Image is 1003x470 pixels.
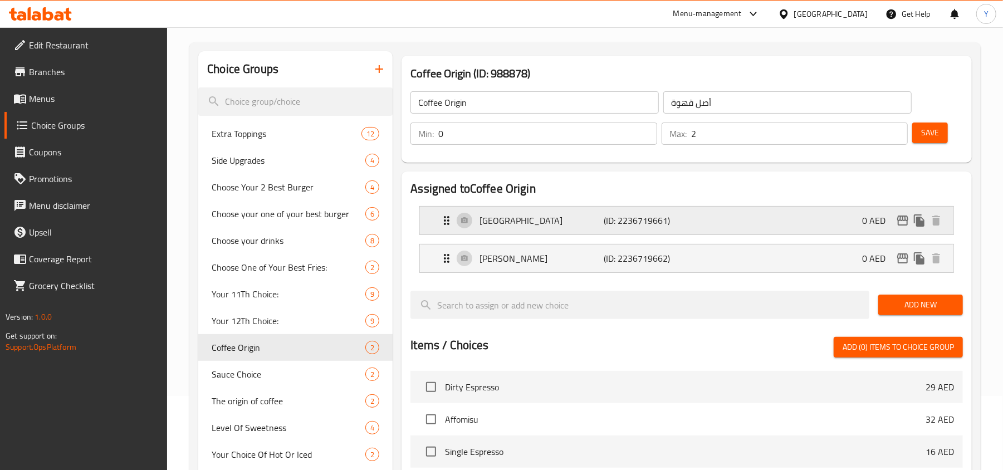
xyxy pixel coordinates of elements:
div: Level Of Sweetness4 [198,414,393,441]
span: Dirty Espresso [445,380,926,394]
a: Coupons [4,139,168,165]
div: Expand [420,207,953,234]
span: 2 [366,449,379,460]
span: 9 [366,316,379,326]
p: Min: [418,127,434,140]
div: Choices [365,287,379,301]
span: 6 [366,209,379,219]
span: Select choice [419,440,443,463]
span: Your 12Th Choice: [212,314,365,327]
button: Add (0) items to choice group [834,337,963,358]
p: 32 AED [926,413,954,426]
span: The origin of coffee [212,394,365,408]
span: 4 [366,155,379,166]
span: Promotions [29,172,159,185]
div: Menu-management [673,7,742,21]
button: delete [928,250,945,267]
button: Add New [878,295,963,315]
span: Choose One of Your Best Fries: [212,261,365,274]
span: Branches [29,65,159,79]
a: Choice Groups [4,112,168,139]
div: Choices [365,261,379,274]
a: Edit Restaurant [4,32,168,58]
button: duplicate [911,212,928,229]
span: 1.0.0 [35,310,52,324]
button: edit [894,212,911,229]
span: Coupons [29,145,159,159]
span: 9 [366,289,379,300]
div: Choices [365,314,379,327]
div: Choices [365,448,379,461]
div: [GEOGRAPHIC_DATA] [794,8,868,20]
div: Sauce Choice2 [198,361,393,388]
span: Upsell [29,226,159,239]
p: (ID: 2236719661) [604,214,687,227]
span: Choose Your 2 Best Burger [212,180,365,194]
span: 2 [366,342,379,353]
span: 2 [366,262,379,273]
p: Max: [669,127,687,140]
span: Choice Groups [31,119,159,132]
span: 2 [366,396,379,407]
span: Choose your one of your best burger [212,207,365,221]
div: Choices [361,127,379,140]
button: duplicate [911,250,928,267]
div: Choices [365,180,379,194]
h2: Items / Choices [410,337,488,354]
div: Choices [365,154,379,167]
span: Choose your drinks [212,234,365,247]
div: Expand [420,244,953,272]
a: Branches [4,58,168,85]
span: Single Espresso [445,445,926,458]
span: Level Of Sweetness [212,421,365,434]
span: Add New [887,298,954,312]
span: Extra Toppings [212,127,361,140]
div: Choose One of Your Best Fries:2 [198,254,393,281]
p: 0 AED [862,214,894,227]
h2: Assigned to Coffee Origin [410,180,963,197]
span: 4 [366,182,379,193]
p: 29 AED [926,380,954,394]
span: 2 [366,369,379,380]
div: Choices [365,341,379,354]
span: Get support on: [6,329,57,343]
span: Your Choice Of Hot Or Iced [212,448,365,461]
p: 0 AED [862,252,894,265]
div: Choices [365,368,379,381]
div: Choices [365,394,379,408]
a: Grocery Checklist [4,272,168,299]
span: Menus [29,92,159,105]
div: Choose Your 2 Best Burger4 [198,174,393,200]
div: Choose your drinks8 [198,227,393,254]
span: Side Upgrades [212,154,365,167]
div: Your 11Th Choice:9 [198,281,393,307]
span: Grocery Checklist [29,279,159,292]
span: Coffee Origin [212,341,365,354]
div: Your 12Th Choice:9 [198,307,393,334]
a: Upsell [4,219,168,246]
span: Save [921,126,939,140]
span: 4 [366,423,379,433]
input: search [410,291,869,319]
p: [PERSON_NAME] [480,252,604,265]
p: 16 AED [926,445,954,458]
button: delete [928,212,945,229]
span: Select choice [419,375,443,399]
li: Expand [410,202,963,239]
span: 12 [362,129,379,139]
div: Your Choice Of Hot Or Iced2 [198,441,393,468]
button: Save [912,123,948,143]
button: edit [894,250,911,267]
span: Menu disclaimer [29,199,159,212]
a: Menus [4,85,168,112]
li: Expand [410,239,963,277]
a: Menu disclaimer [4,192,168,219]
a: Coverage Report [4,246,168,272]
span: Coverage Report [29,252,159,266]
span: 8 [366,236,379,246]
span: Edit Restaurant [29,38,159,52]
p: (ID: 2236719662) [604,252,687,265]
a: Promotions [4,165,168,192]
span: Sauce Choice [212,368,365,381]
div: Choose your one of your best burger6 [198,200,393,227]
